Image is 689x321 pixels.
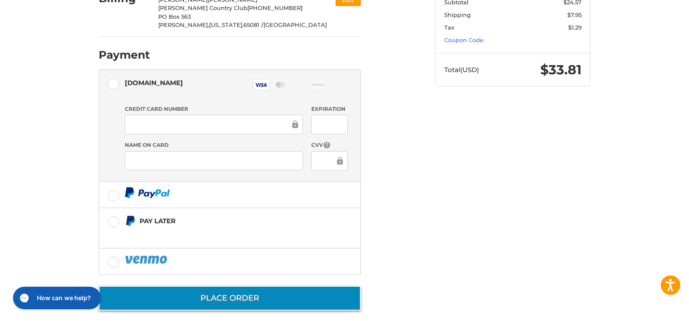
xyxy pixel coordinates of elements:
span: 65081 / [243,21,263,28]
span: [US_STATE], [209,21,243,28]
span: [PERSON_NAME] Country Club [158,4,247,11]
span: Shipping [444,11,471,18]
div: [DOMAIN_NAME] [125,76,183,90]
span: $7.95 [567,11,582,18]
span: [GEOGRAPHIC_DATA] [263,21,327,28]
div: Pay Later [140,214,306,228]
span: $33.81 [540,62,582,78]
span: $1.29 [568,24,582,31]
button: Place Order [99,286,361,311]
iframe: Gorgias live chat messenger [9,284,103,312]
span: [PHONE_NUMBER] [247,4,303,11]
span: PO Box 563 [158,13,191,20]
label: Name on Card [125,141,303,149]
iframe: PayPal Message 1 [125,230,306,238]
img: Pay Later icon [125,215,136,226]
label: CVV [311,141,347,149]
label: Expiration [311,105,347,113]
span: [PERSON_NAME], [158,21,209,28]
img: PayPal icon [125,187,170,198]
a: Coupon Code [444,36,483,43]
span: Tax [444,24,454,31]
label: Credit Card Number [125,105,303,113]
span: Total (USD) [444,66,479,74]
img: PayPal icon [125,254,169,265]
h2: Payment [99,48,150,62]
